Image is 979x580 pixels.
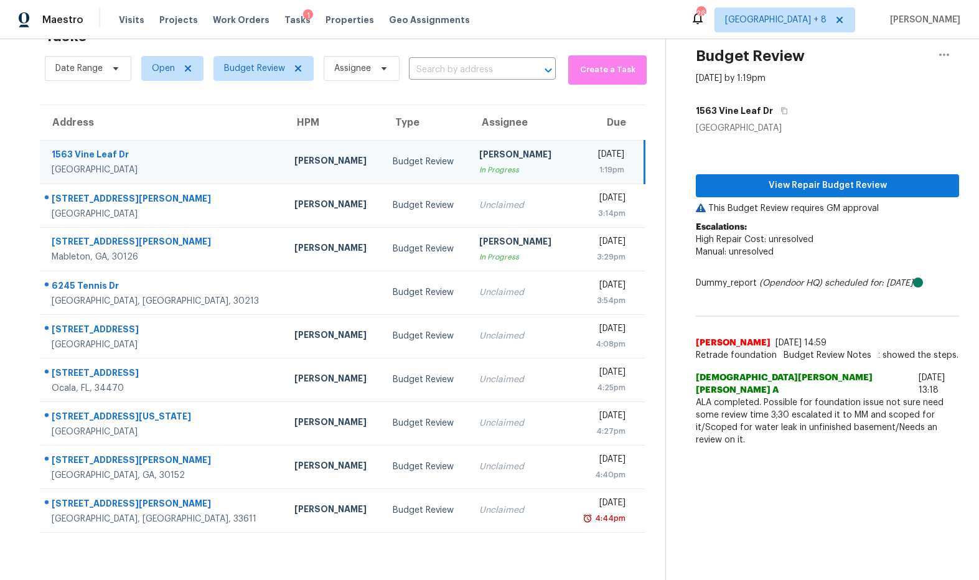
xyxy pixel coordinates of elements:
span: [DATE] 14:59 [775,339,827,347]
div: Budget Review [393,417,459,429]
div: [DATE] by 1:19pm [696,72,766,85]
span: High Repair Cost: unresolved [696,235,813,244]
div: [GEOGRAPHIC_DATA], [GEOGRAPHIC_DATA], 30213 [52,295,274,307]
div: Budget Review [393,156,459,168]
div: Ocala, FL, 34470 [52,382,274,395]
div: Unclaimed [479,417,558,429]
th: Type [383,105,469,140]
div: Budget Review [393,504,459,517]
div: [GEOGRAPHIC_DATA] [52,208,274,220]
h5: 1563 Vine Leaf Dr [696,105,773,117]
div: [GEOGRAPHIC_DATA], GA, 30152 [52,469,274,482]
div: 1563 Vine Leaf Dr [52,148,274,164]
th: Due [568,105,645,140]
div: [PERSON_NAME] [294,198,373,213]
div: 4:44pm [593,512,625,525]
div: [PERSON_NAME] [294,372,373,388]
div: 3:29pm [578,251,625,263]
th: Address [40,105,284,140]
div: [PERSON_NAME] [294,154,373,170]
div: [STREET_ADDRESS][PERSON_NAME] [52,192,274,208]
div: 3:54pm [578,294,625,307]
div: [DATE] [578,279,625,294]
div: [GEOGRAPHIC_DATA] [696,122,959,134]
div: [STREET_ADDRESS][US_STATE] [52,410,274,426]
div: 4:40pm [578,469,625,481]
span: Visits [119,14,144,26]
div: Unclaimed [479,373,558,386]
div: [PERSON_NAME] [294,459,373,475]
th: Assignee [469,105,568,140]
div: Mableton, GA, 30126 [52,251,274,263]
div: [PERSON_NAME] [294,241,373,257]
span: Date Range [55,62,103,75]
div: [DATE] [578,366,625,381]
div: [DATE] [578,322,625,338]
div: [PERSON_NAME] [479,235,558,251]
span: Maestro [42,14,83,26]
div: [DATE] [578,192,625,207]
button: Copy Address [773,100,790,122]
div: Unclaimed [479,330,558,342]
span: [PERSON_NAME] [885,14,960,26]
div: Dummy_report [696,277,959,289]
span: View Repair Budget Review [706,178,949,194]
span: [PERSON_NAME] [696,337,771,349]
div: 6245 Tennis Dr [52,279,274,295]
span: Geo Assignments [389,14,470,26]
div: Budget Review [393,461,459,473]
span: ALA completed. Possible for foundation issue not sure need some review time 3;30 escalated it to ... [696,396,959,446]
span: Properties [326,14,374,26]
div: [DATE] [578,409,625,425]
th: HPM [284,105,383,140]
span: [DATE] 13:18 [919,373,945,395]
div: Unclaimed [479,199,558,212]
span: Create a Task [574,63,640,77]
div: 4:27pm [578,425,625,437]
span: Budget Review [224,62,285,75]
div: 262 [696,7,705,20]
div: Budget Review [393,199,459,212]
i: scheduled for: [DATE] [825,279,913,288]
button: Open [540,62,557,79]
span: Open [152,62,175,75]
i: (Opendoor HQ) [759,279,822,288]
div: [STREET_ADDRESS][PERSON_NAME] [52,497,274,513]
div: In Progress [479,164,558,176]
div: [DATE] [578,453,625,469]
div: In Progress [479,251,558,263]
div: 3:14pm [578,207,625,220]
span: Retrade foundation issues if seen. Video just showed the steps. [696,349,959,362]
div: Unclaimed [479,461,558,473]
span: Work Orders [213,14,269,26]
div: [DATE] [578,235,625,251]
span: Assignee [334,62,371,75]
div: [STREET_ADDRESS] [52,323,274,339]
div: [GEOGRAPHIC_DATA] [52,339,274,351]
input: Search by address [409,60,521,80]
div: [STREET_ADDRESS][PERSON_NAME] [52,235,274,251]
span: [DEMOGRAPHIC_DATA][PERSON_NAME] [PERSON_NAME] A [696,372,914,396]
div: [PERSON_NAME] [294,416,373,431]
div: 4:08pm [578,338,625,350]
div: [PERSON_NAME] [294,329,373,344]
div: [GEOGRAPHIC_DATA], [GEOGRAPHIC_DATA], 33611 [52,513,274,525]
div: Budget Review [393,286,459,299]
span: [GEOGRAPHIC_DATA] + 8 [725,14,827,26]
div: [PERSON_NAME] [479,148,558,164]
span: Budget Review Notes [776,349,879,362]
div: 4:25pm [578,381,625,394]
h2: Budget Review [696,50,805,62]
div: 1 [303,9,313,22]
span: Projects [159,14,198,26]
div: [PERSON_NAME] [294,503,373,518]
button: View Repair Budget Review [696,174,959,197]
h2: Tasks [45,30,87,42]
span: Tasks [284,16,311,24]
button: Create a Task [568,55,647,85]
div: Unclaimed [479,286,558,299]
b: Escalations: [696,223,747,232]
div: Budget Review [393,243,459,255]
img: Overdue Alarm Icon [583,512,593,525]
div: [GEOGRAPHIC_DATA] [52,426,274,438]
